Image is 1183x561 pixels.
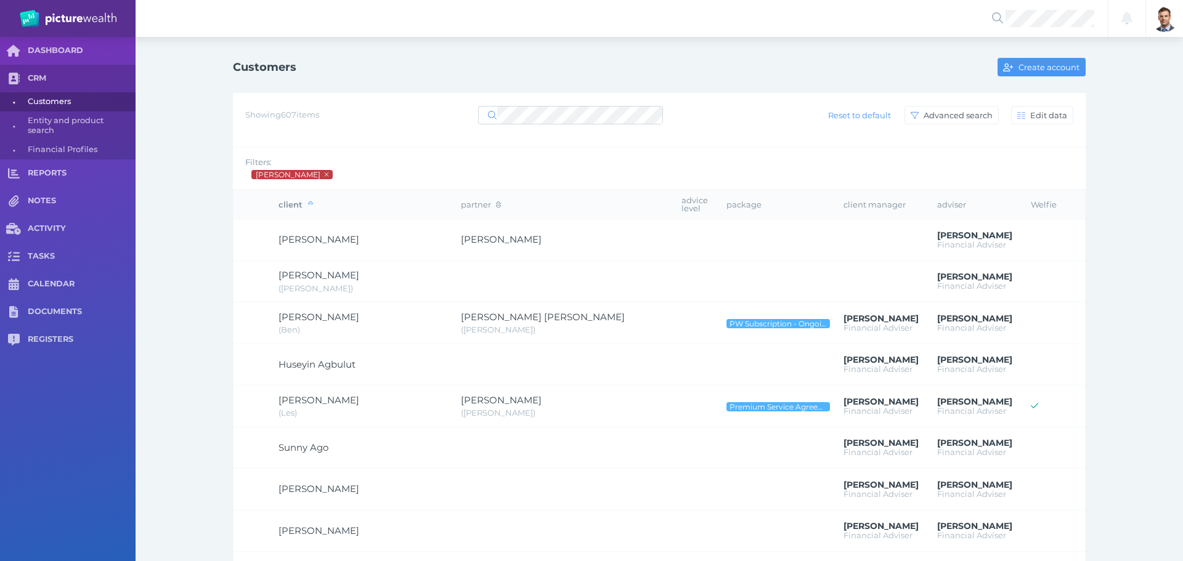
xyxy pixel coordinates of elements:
[823,106,897,124] button: Reset to default
[844,447,913,457] span: Financial Adviser
[255,170,321,179] span: Brad Bond
[28,307,136,317] span: DOCUMENTS
[28,251,136,262] span: TASKS
[278,233,359,245] span: Mike Abbott
[278,311,359,323] span: Ben Addison
[844,354,919,365] span: Brad Bond
[998,58,1086,76] button: Create account
[28,279,136,289] span: CALENDAR
[928,190,1022,219] th: adviser
[243,481,260,498] div: Mohammad Ahmadzai
[937,230,1012,241] span: Brad Bond
[28,92,131,111] span: Customers
[28,168,136,179] span: REPORTS
[1031,400,1038,411] span: Welfie access active
[937,396,1012,407] span: Brad Bond
[834,190,928,219] th: client manager
[844,313,919,324] span: Brad Bond
[937,313,1012,324] span: Brad Bond
[28,73,136,84] span: CRM
[905,106,999,124] button: Advanced search
[28,334,136,345] span: REGISTERS
[921,110,998,120] span: Advanced search
[937,437,1012,448] span: Brad Bond
[243,522,260,539] div: Mohammad Ahmmadzai
[461,200,501,209] span: partner
[844,437,919,448] span: Brad Bond
[1011,106,1073,124] button: Edit data
[937,364,1006,374] span: Financial Adviser
[243,315,260,332] div: Ben Addison
[461,233,542,245] span: Jennifer Abbott
[278,525,359,536] span: Mohammad Ahmmadzai
[937,323,1006,333] span: Financial Adviser
[729,319,827,328] span: PW Subscription - Ongoing
[278,269,359,281] span: Jennifer Adams
[278,358,356,370] span: Huseyin Agbulut
[243,232,260,249] div: Mike Abbott
[461,311,625,323] span: Jillian Rachel Addison
[278,200,313,209] span: client
[937,479,1012,490] span: Brad Bond
[245,157,272,167] span: Filters:
[461,394,542,406] span: Suzanne Agh
[937,354,1012,365] span: Brad Bond
[1016,62,1085,72] span: Create account
[844,396,919,407] span: Brad Bond
[937,530,1006,540] span: Financial Adviser
[278,442,328,453] span: Sunny Ago
[844,530,913,540] span: Financial Adviser
[245,110,319,119] span: Showing 607 items
[937,489,1006,499] span: Financial Adviser
[28,196,136,206] span: NOTES
[278,394,359,406] span: Leslie Joseph Agh
[844,323,913,333] span: Financial Adviser
[243,273,260,290] div: Jennifer Adams
[717,190,834,219] th: package
[844,364,913,374] span: Financial Adviser
[461,408,535,418] span: Sue
[844,520,919,531] span: Brad Bond
[278,325,300,334] span: Ben
[823,110,896,120] span: Reset to default
[937,406,1006,416] span: Financial Adviser
[243,398,260,415] div: Leslie Joseph Agh
[672,190,717,219] th: advice level
[729,402,827,411] span: Premium Service Agreement - Ongoing
[278,483,359,494] span: Mohammad Ahmadzai
[937,240,1006,249] span: Financial Adviser
[243,356,260,373] div: Huseyin Agbulut
[461,325,535,334] span: Jill
[28,140,131,159] span: Financial Profiles
[937,447,1006,457] span: Financial Adviser
[278,283,353,293] span: Jen
[1151,5,1178,32] img: Brad Bond
[1028,110,1073,120] span: Edit data
[937,281,1006,291] span: Financial Adviser
[233,60,296,74] h1: Customers
[937,271,1012,282] span: Brad Bond
[28,46,136,56] span: DASHBOARD
[28,111,131,140] span: Entity and product search
[243,439,260,456] div: Sunny Ago
[20,10,116,27] img: PW
[937,520,1012,531] span: Brad Bond
[844,479,919,490] span: Brad Bond
[1022,190,1066,219] th: Welfie
[844,406,913,416] span: Financial Adviser
[278,408,297,418] span: Les
[28,224,136,234] span: ACTIVITY
[844,489,913,499] span: Financial Adviser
